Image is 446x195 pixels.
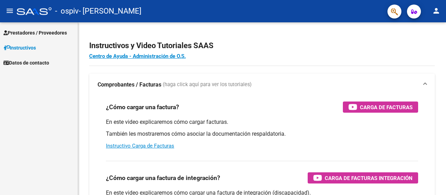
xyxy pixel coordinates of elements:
span: Datos de contacto [3,59,49,67]
a: Centro de Ayuda - Administración de O.S. [89,53,186,59]
span: - ospiv [55,3,79,19]
span: (haga click aquí para ver los tutoriales) [163,81,252,89]
p: También les mostraremos cómo asociar la documentación respaldatoria. [106,130,418,138]
a: Instructivo Carga de Facturas [106,143,174,149]
h3: ¿Cómo cargar una factura de integración? [106,173,220,183]
mat-icon: person [432,7,440,15]
strong: Comprobantes / Facturas [98,81,161,89]
button: Carga de Facturas [343,102,418,113]
p: En este video explicaremos cómo cargar facturas. [106,118,418,126]
mat-expansion-panel-header: Comprobantes / Facturas (haga click aquí para ver los tutoriales) [89,74,435,96]
mat-icon: menu [6,7,14,15]
span: Instructivos [3,44,36,52]
span: Carga de Facturas Integración [325,174,413,182]
h3: ¿Cómo cargar una factura? [106,102,179,112]
span: - [PERSON_NAME] [79,3,141,19]
span: Carga de Facturas [360,103,413,112]
span: Prestadores / Proveedores [3,29,67,37]
h2: Instructivos y Video Tutoriales SAAS [89,39,435,52]
button: Carga de Facturas Integración [308,172,418,183]
iframe: Intercom live chat [422,171,439,188]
